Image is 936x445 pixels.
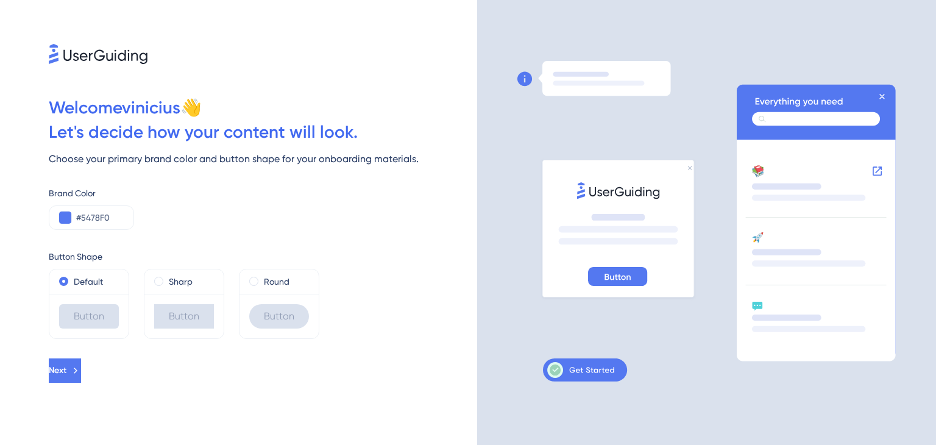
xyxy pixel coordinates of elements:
[49,186,477,201] div: Brand Color
[74,274,103,289] label: Default
[49,358,81,383] button: Next
[59,304,119,329] div: Button
[49,249,477,264] div: Button Shape
[49,96,477,120] div: Welcome vinicius 👋
[49,363,66,378] span: Next
[169,274,193,289] label: Sharp
[49,120,477,144] div: Let ' s decide how your content will look.
[49,152,477,166] div: Choose your primary brand color and button shape for your onboarding materials.
[249,304,309,329] div: Button
[264,274,289,289] label: Round
[154,304,214,329] div: Button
